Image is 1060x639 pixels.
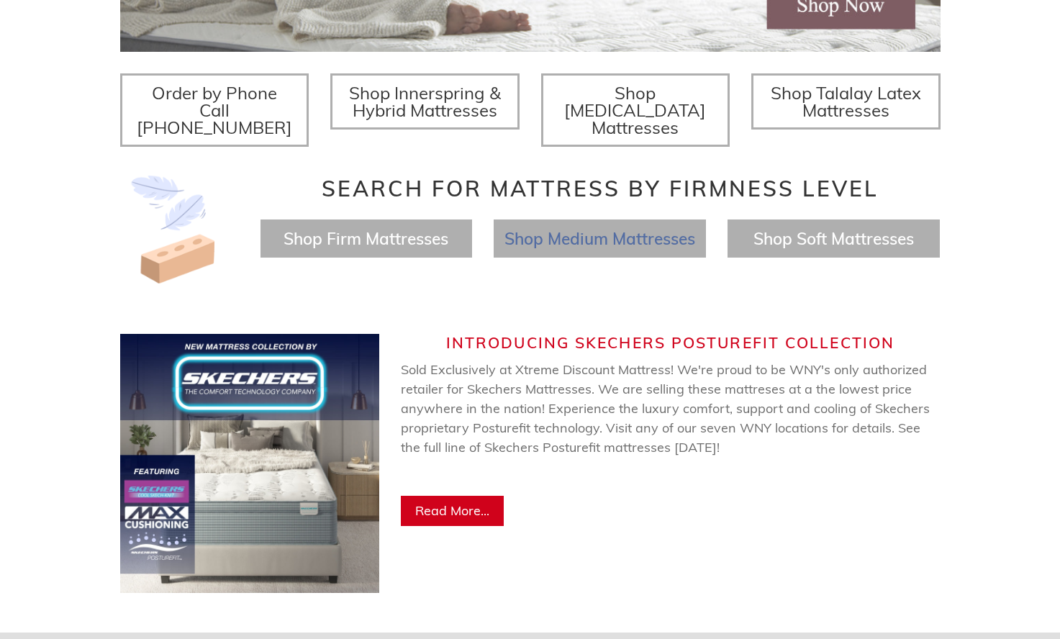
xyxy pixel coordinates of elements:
[771,82,921,121] span: Shop Talalay Latex Mattresses
[751,73,941,130] a: Shop Talalay Latex Mattresses
[137,82,292,138] span: Order by Phone Call [PHONE_NUMBER]
[753,228,914,249] a: Shop Soft Mattresses
[120,73,309,147] a: Order by Phone Call [PHONE_NUMBER]
[415,502,489,519] span: Read More...
[120,176,228,284] img: Image-of-brick- and-feather-representing-firm-and-soft-feel
[349,82,501,121] span: Shop Innerspring & Hybrid Mattresses
[120,334,379,593] img: Skechers Web Banner (750 x 750 px) (2).jpg__PID:de10003e-3404-460f-8276-e05f03caa093
[541,73,730,147] a: Shop [MEDICAL_DATA] Mattresses
[330,73,520,130] a: Shop Innerspring & Hybrid Mattresses
[284,228,448,249] a: Shop Firm Mattresses
[504,228,695,249] a: Shop Medium Mattresses
[564,82,706,138] span: Shop [MEDICAL_DATA] Mattresses
[401,496,504,526] a: Read More...
[322,175,879,202] span: Search for Mattress by Firmness Level
[401,361,930,494] span: Sold Exclusively at Xtreme Discount Mattress! We're proud to be WNY's only authorized retailer fo...
[446,333,894,352] span: Introducing Skechers Posturefit Collection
